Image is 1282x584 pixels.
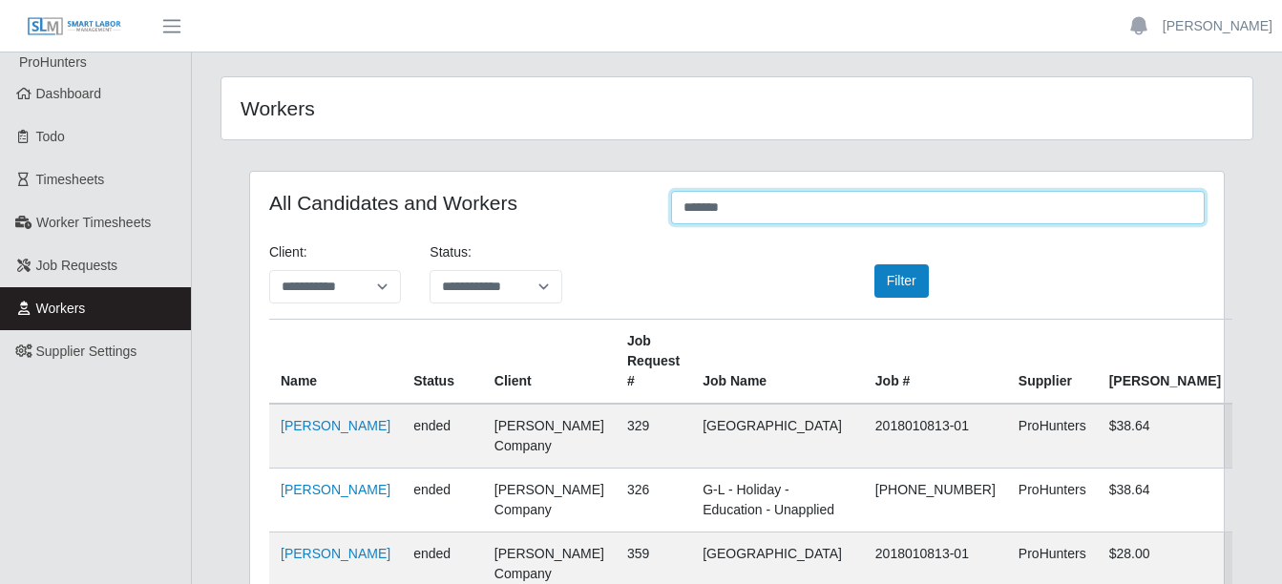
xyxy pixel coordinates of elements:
[1007,320,1098,405] th: Supplier
[864,320,1007,405] th: Job #
[874,264,929,298] button: Filter
[269,320,402,405] th: Name
[36,86,102,101] span: Dashboard
[616,404,691,469] td: 329
[36,129,65,144] span: Todo
[1098,469,1232,532] td: $38.64
[402,469,483,532] td: ended
[269,191,642,215] h4: All Candidates and Workers
[402,320,483,405] th: Status
[691,404,864,469] td: [GEOGRAPHIC_DATA]
[1007,404,1098,469] td: ProHunters
[1163,16,1272,36] a: [PERSON_NAME]
[430,242,472,262] label: Status:
[864,404,1007,469] td: 2018010813-01
[241,96,638,120] h4: Workers
[483,469,616,532] td: [PERSON_NAME] Company
[691,469,864,532] td: G-L - Holiday - Education - Unapplied
[1007,469,1098,532] td: ProHunters
[281,418,390,433] a: [PERSON_NAME]
[691,320,864,405] th: Job Name
[36,258,118,273] span: Job Requests
[402,404,483,469] td: ended
[269,242,307,262] label: Client:
[19,54,87,70] span: ProHunters
[27,16,122,37] img: SLM Logo
[281,482,390,497] a: [PERSON_NAME]
[36,172,105,187] span: Timesheets
[36,301,86,316] span: Workers
[483,404,616,469] td: [PERSON_NAME] Company
[616,469,691,532] td: 326
[1098,320,1232,405] th: [PERSON_NAME]
[864,469,1007,532] td: [PHONE_NUMBER]
[36,215,151,230] span: Worker Timesheets
[483,320,616,405] th: Client
[281,546,390,561] a: [PERSON_NAME]
[616,320,691,405] th: Job Request #
[1098,404,1232,469] td: $38.64
[36,344,137,359] span: Supplier Settings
